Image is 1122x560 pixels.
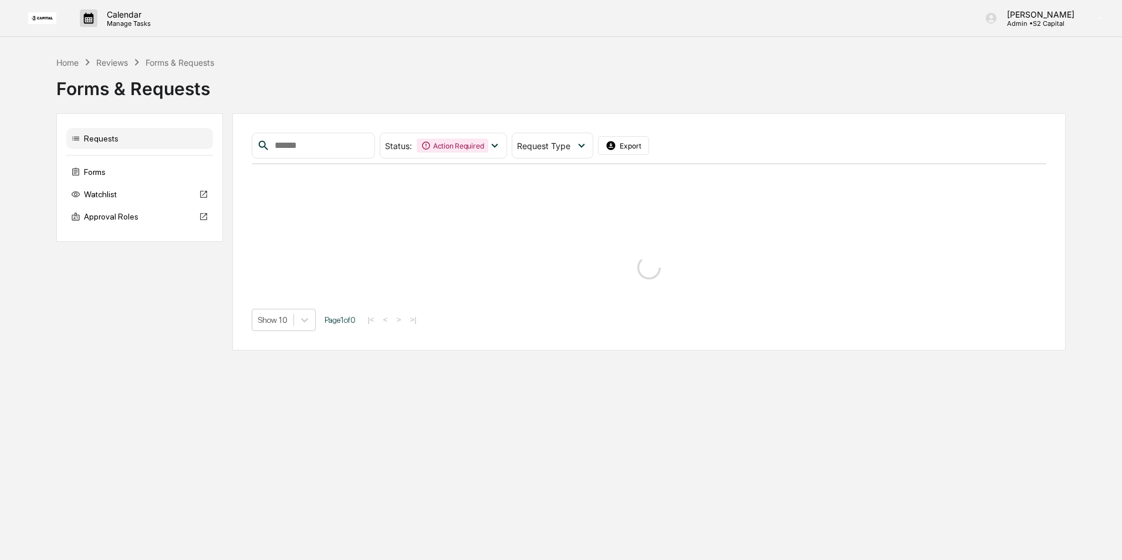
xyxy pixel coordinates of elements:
[56,69,1066,99] div: Forms & Requests
[96,58,128,68] div: Reviews
[146,58,214,68] div: Forms & Requests
[417,139,488,153] div: Action Required
[380,315,391,325] button: <
[56,58,79,68] div: Home
[998,9,1080,19] p: [PERSON_NAME]
[97,19,157,28] p: Manage Tasks
[325,315,356,325] span: Page 1 of 0
[97,9,157,19] p: Calendar
[28,12,56,24] img: logo
[598,136,650,155] button: Export
[364,315,378,325] button: |<
[998,19,1080,28] p: Admin • S2 Capital
[385,141,412,151] span: Status :
[406,315,420,325] button: >|
[66,128,213,149] div: Requests
[393,315,405,325] button: >
[66,206,213,227] div: Approval Roles
[66,161,213,183] div: Forms
[517,141,570,151] span: Request Type
[66,184,213,205] div: Watchlist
